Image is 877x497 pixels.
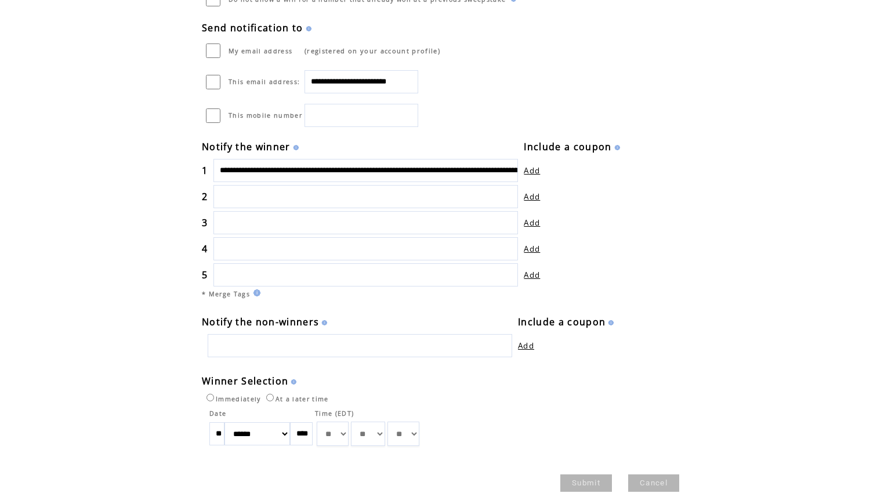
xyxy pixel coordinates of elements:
span: Winner Selection [202,375,288,387]
img: help.gif [303,26,311,31]
a: Cancel [628,474,679,492]
a: Add [524,165,540,176]
span: My email address [229,47,292,55]
a: Add [524,270,540,280]
img: help.gif [319,320,327,325]
span: Include a coupon [518,315,606,328]
img: help.gif [250,289,260,296]
span: Date [209,409,226,418]
a: Add [524,244,540,254]
img: help.gif [612,145,620,150]
span: (registered on your account profile) [305,46,440,55]
span: 4 [202,242,208,255]
span: 3 [202,216,208,229]
a: Add [524,191,540,202]
span: 5 [202,269,208,281]
span: 2 [202,190,208,203]
span: Send notification to [202,21,303,34]
span: Include a coupon [524,140,611,153]
span: 1 [202,164,208,177]
span: Notify the non-winners [202,315,319,328]
span: * Merge Tags [202,290,250,298]
label: At a later time [263,395,329,403]
span: This mobile number [229,111,302,119]
label: Immediately [204,395,261,403]
a: Add [518,340,534,351]
input: At a later time [266,394,274,401]
span: Time (EDT) [315,409,354,418]
a: Submit [560,474,612,492]
span: This email address: [229,78,300,86]
img: help.gif [606,320,614,325]
img: help.gif [291,145,299,150]
a: Add [524,217,540,228]
img: help.gif [288,379,296,384]
span: Notify the winner [202,140,291,153]
input: Immediately [206,394,214,401]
